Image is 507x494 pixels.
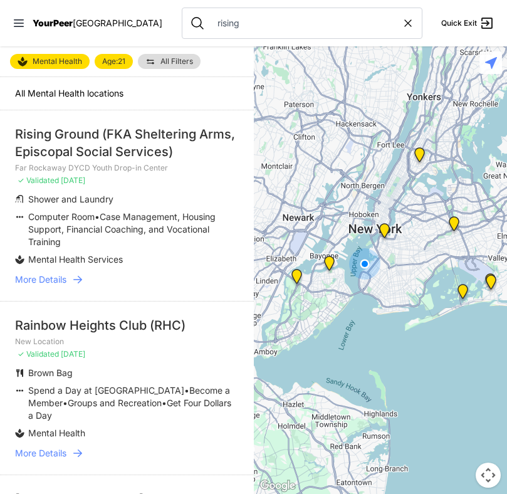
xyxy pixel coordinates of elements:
[10,54,90,69] a: Mental Health
[321,256,337,276] div: West Brighton Clinic
[289,269,305,289] div: The Center For Integrative Behavioral Medicine
[257,478,298,494] img: Google
[15,273,239,286] a: More Details
[377,223,392,243] div: New Location
[441,16,494,31] a: Quick Exit
[15,447,239,460] a: More Details
[33,56,82,66] font: Mental Health
[455,284,471,304] div: Rockaway Beach
[476,463,501,488] button: Map camera controls
[15,163,239,173] p: Far Rockaway DYCD Youth Drop-in Center
[483,275,499,295] div: Rockaway Behavioral Health Clinic
[15,337,239,347] p: New Location
[160,56,193,66] font: All Filters
[28,385,184,396] span: Spend a Day at [GEOGRAPHIC_DATA]
[33,18,73,28] span: YourPeer
[210,17,402,29] input: Search
[15,88,123,98] font: All Mental Health locations
[63,397,68,408] span: •
[15,125,239,160] div: Rising Ground (FKA Sheltering Arms, Episcopal Social Services)
[412,147,427,167] div: Ramón Vélez Health Care Center
[184,385,189,396] span: •
[138,54,201,69] a: All Filters
[28,211,216,247] span: Case Management, Housing Support, Financial Coaching, and Vocational Training
[162,397,167,408] span: •
[61,176,85,185] font: [DATE]
[118,56,125,66] font: 21
[15,317,239,334] div: Rainbow Heights Club (RHC)
[18,349,59,359] font: ✓ Validated
[15,274,66,285] font: More Details
[257,478,298,494] a: Open this area in Google Maps (opens a new window)
[95,211,100,222] span: •
[446,216,462,236] div: Richmond Hill
[95,54,133,69] a: Age:21
[68,397,162,408] span: Groups and Recreation
[483,273,498,293] div: Far Rockaway DYCD Youth Drop-in Center
[73,18,162,28] span: [GEOGRAPHIC_DATA]
[15,448,66,458] font: More Details
[61,349,85,359] font: [DATE]
[18,176,59,185] font: ✓ Validated
[102,56,118,66] font: Age:
[28,211,95,222] span: Computer Room
[28,194,113,204] font: Shower and Laundry
[441,18,477,28] span: Quick Exit
[33,19,162,27] a: YourPeer[GEOGRAPHIC_DATA]
[28,428,85,438] font: Mental Health
[28,254,123,265] font: Mental Health Services
[349,248,380,280] div: You are here!
[28,367,73,378] font: Brown Bag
